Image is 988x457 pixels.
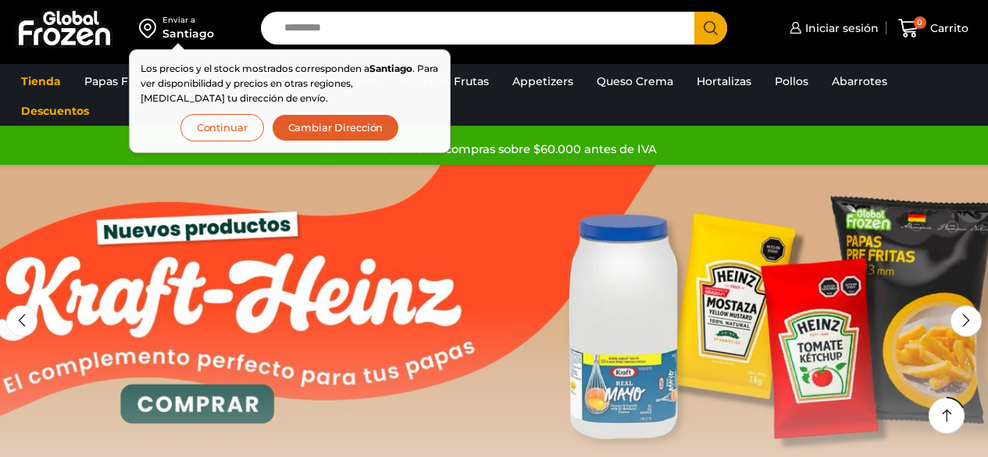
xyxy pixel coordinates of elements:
strong: Santiago [369,62,412,74]
div: Santiago [162,26,214,41]
button: Continuar [180,114,264,141]
p: Los precios y el stock mostrados corresponden a . Para ver disponibilidad y precios en otras regi... [141,61,439,106]
a: Abarrotes [824,66,895,96]
a: Tienda [13,66,69,96]
div: Previous slide [6,305,37,337]
a: Queso Crema [589,66,681,96]
a: Appetizers [505,66,581,96]
span: Iniciar sesión [801,20,879,36]
a: 0 Carrito [894,10,972,47]
img: address-field-icon.svg [139,15,162,41]
a: Papas Fritas [77,66,160,96]
button: Cambiar Dirección [272,114,400,141]
a: Iniciar sesión [786,12,879,44]
button: Search button [694,12,727,45]
span: Carrito [926,20,968,36]
div: Next slide [951,305,982,337]
a: Descuentos [13,96,97,126]
a: Pollos [767,66,816,96]
div: Enviar a [162,15,214,26]
a: Hortalizas [689,66,759,96]
span: 0 [914,16,926,29]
